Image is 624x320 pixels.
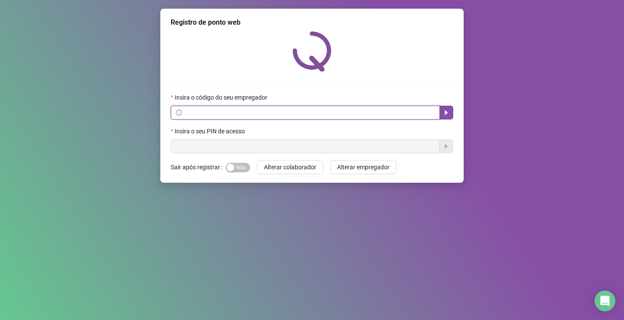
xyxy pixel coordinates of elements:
[337,162,390,172] span: Alterar empregador
[257,160,323,174] button: Alterar colaborador
[171,126,250,136] label: Insira o seu PIN de acesso
[330,160,396,174] button: Alterar empregador
[292,31,331,71] img: QRPoint
[171,160,226,174] label: Sair após registrar
[595,291,615,311] div: Open Intercom Messenger
[264,162,316,172] span: Alterar colaborador
[171,93,273,102] label: Insira o código do seu empregador
[176,110,182,116] span: info-circle
[443,109,450,116] span: caret-right
[171,17,453,28] div: Registro de ponto web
